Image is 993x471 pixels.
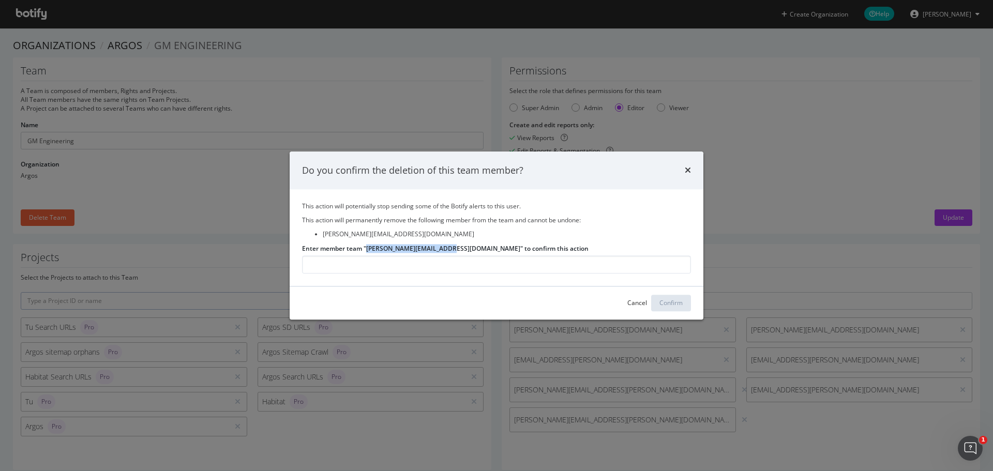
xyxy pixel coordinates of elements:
p: This action will permanently remove the following member from the team and cannot be undone: [302,216,691,225]
button: Confirm [651,295,691,311]
p: This action will potentially stop sending some of the Botify alerts to this user. [302,202,691,211]
iframe: Intercom live chat [958,436,983,461]
div: Do you confirm the deletion of this team member? [302,164,523,177]
div: Cancel [627,299,647,308]
span: 1 [979,436,987,444]
button: Cancel [627,295,647,311]
div: Confirm [659,299,683,308]
div: modal [290,151,703,320]
div: times [685,164,691,177]
li: [PERSON_NAME][EMAIL_ADDRESS][DOMAIN_NAME] [323,230,691,239]
label: Enter member team "[PERSON_NAME][EMAIL_ADDRESS][DOMAIN_NAME]" to confirm this action [302,244,589,253]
